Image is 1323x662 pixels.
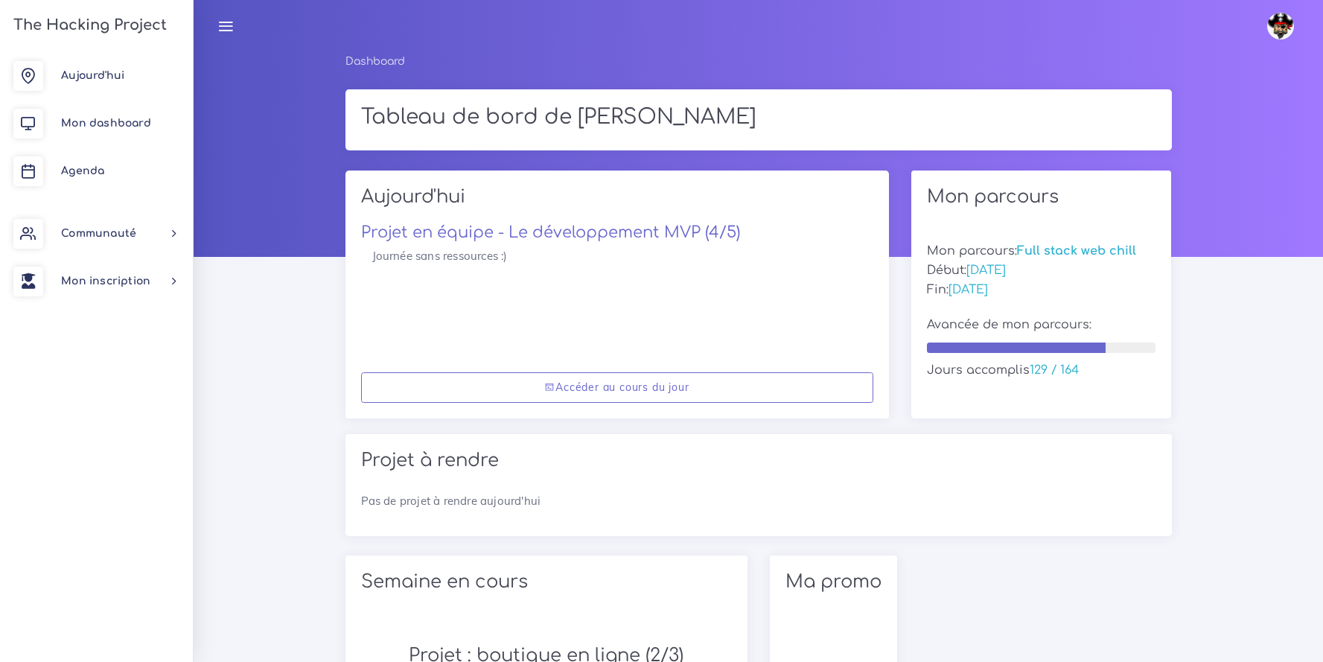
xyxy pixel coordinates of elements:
[361,571,732,593] h2: Semaine en cours
[61,228,136,239] span: Communauté
[785,571,882,593] h2: Ma promo
[361,450,1156,471] h2: Projet à rendre
[361,372,873,403] a: Accéder au cours du jour
[927,186,1156,208] h2: Mon parcours
[345,56,405,67] a: Dashboard
[927,283,1156,297] h5: Fin:
[927,264,1156,278] h5: Début:
[61,276,150,287] span: Mon inscription
[927,318,1156,332] h5: Avancée de mon parcours:
[61,70,124,81] span: Aujourd'hui
[1267,13,1294,39] img: avatar
[361,223,740,241] a: Projet en équipe - Le développement MVP (4/5)
[361,186,873,218] h2: Aujourd'hui
[1030,363,1079,377] span: 129 / 164
[61,165,104,176] span: Agenda
[966,264,1006,277] span: [DATE]
[949,283,988,296] span: [DATE]
[927,244,1156,258] h5: Mon parcours:
[9,17,167,34] h3: The Hacking Project
[361,105,1156,130] h1: Tableau de bord de [PERSON_NAME]
[61,118,151,129] span: Mon dashboard
[927,363,1156,378] h5: Jours accomplis
[361,492,1156,510] p: Pas de projet à rendre aujourd'hui
[372,247,862,265] p: Journée sans ressources :)
[1017,244,1136,258] span: Full stack web chill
